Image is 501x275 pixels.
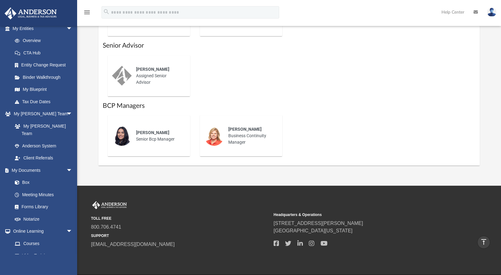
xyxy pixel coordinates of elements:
[136,67,169,72] span: [PERSON_NAME]
[83,9,91,16] i: menu
[9,237,79,250] a: Courses
[4,22,82,35] a: My Entitiesarrow_drop_down
[9,95,82,108] a: Tax Due Dates
[91,242,175,247] a: [EMAIL_ADDRESS][DOMAIN_NAME]
[66,108,79,121] span: arrow_drop_down
[224,122,278,150] div: Business Continuity Manager
[477,236,490,249] a: vertical_align_top
[9,176,76,189] a: Box
[66,22,79,35] span: arrow_drop_down
[83,12,91,16] a: menu
[9,201,76,213] a: Forms Library
[91,201,128,209] img: Anderson Advisors Platinum Portal
[4,225,79,238] a: Online Learningarrow_drop_down
[9,140,79,152] a: Anderson System
[9,35,82,47] a: Overview
[9,59,82,71] a: Entity Change Request
[274,221,363,226] a: [STREET_ADDRESS][PERSON_NAME]
[132,62,186,90] div: Assigned Senior Advisor
[4,108,79,120] a: My [PERSON_NAME] Teamarrow_drop_down
[9,47,82,59] a: CTA Hub
[9,83,79,96] a: My Blueprint
[103,41,476,50] h1: Senior Advisor
[136,130,169,135] span: [PERSON_NAME]
[132,125,186,147] div: Senior Bcp Manager
[3,7,59,19] img: Anderson Advisors Platinum Portal
[66,225,79,238] span: arrow_drop_down
[480,238,487,246] i: vertical_align_top
[91,233,269,239] small: SUPPORT
[9,152,79,164] a: Client Referrals
[9,120,76,140] a: My [PERSON_NAME] Team
[103,8,110,15] i: search
[228,127,262,132] span: [PERSON_NAME]
[66,164,79,177] span: arrow_drop_down
[112,126,132,146] img: thumbnail
[9,213,79,225] a: Notarize
[9,188,79,201] a: Meeting Minutes
[204,126,224,146] img: thumbnail
[9,250,76,262] a: Video Training
[487,8,496,17] img: User Pic
[91,224,121,230] a: 800.706.4741
[274,212,452,218] small: Headquarters & Operations
[112,66,132,86] img: thumbnail
[274,228,353,233] a: [GEOGRAPHIC_DATA][US_STATE]
[9,71,82,83] a: Binder Walkthrough
[103,101,476,110] h1: BCP Managers
[91,216,269,221] small: TOLL FREE
[4,164,79,176] a: My Documentsarrow_drop_down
